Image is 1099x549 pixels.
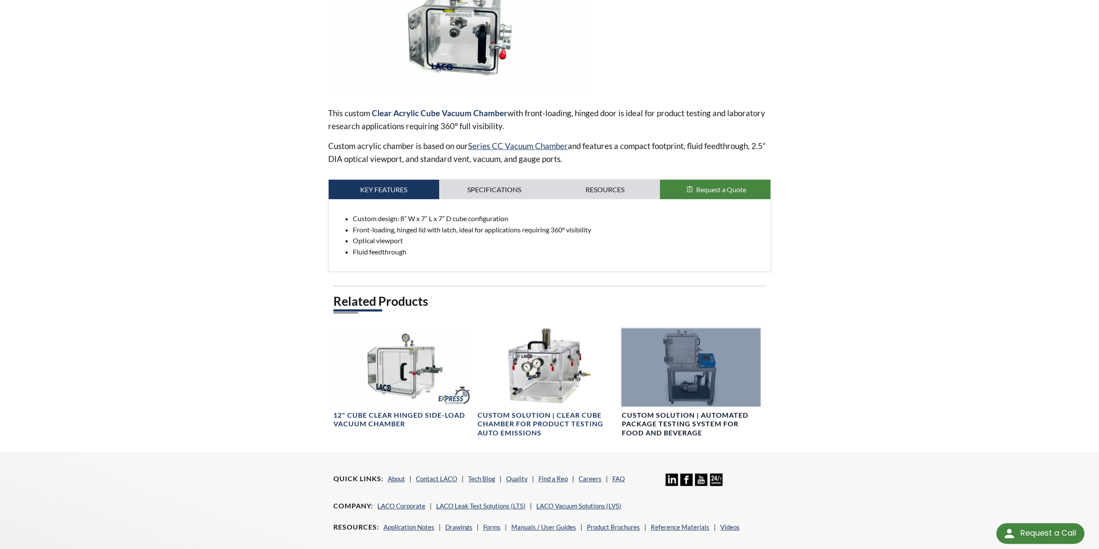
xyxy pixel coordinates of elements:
p: Custom acrylic chamber is based on our and features a compact footprint, fluid feedthrough, 2.5” ... [328,140,771,165]
a: Find a Rep [538,475,568,482]
a: Product Brochures [587,523,640,531]
a: Videos [720,523,740,531]
a: LVC121212-1126-CC Express Chamber, right side angled view12" Cube Clear Hinged Side-Load Vacuum C... [333,328,472,429]
a: Key Features [329,180,439,200]
h4: Resources [333,523,379,532]
a: Drawings [445,523,472,531]
a: LACO Vacuum Solutions (LVS) [536,502,621,510]
a: Tech Blog [468,475,495,482]
h4: Custom Solution | Clear Cube Chamber for Product Testing Auto Emissions [478,411,617,438]
div: Request a Call [996,523,1084,544]
a: Application Notes [383,523,434,531]
span: Request a Quote [696,185,746,194]
a: FAQ [612,475,625,482]
a: 24/7 Support [710,479,722,487]
li: Front-loading, hinged lid with latch, ideal for applications requiring 360° visibility [353,224,764,235]
a: About [388,475,405,482]
a: Careers [579,475,602,482]
img: round button [1002,527,1016,540]
h4: 12" Cube Clear Hinged Side-Load Vacuum Chamber [333,411,472,429]
h4: Quick Links [333,474,383,483]
strong: Clear Acrylic Cube Vacuum Chamber [372,108,507,118]
h4: Company [333,501,373,511]
a: Automated Package Testing System for Food and Beverage on CartCustom Solution | Automated Package... [621,328,760,438]
h4: Custom Solution | Automated Package Testing System for Food and Beverage [621,411,760,438]
a: Forms [483,523,500,531]
p: This custom with front-loading, hinged door is ideal for product testing and laboratory research ... [328,107,771,133]
a: LACO Leak Test Solutions (LTS) [436,502,526,510]
a: Specifications [439,180,550,200]
a: Quality [506,475,528,482]
a: LACO Corporate [377,502,425,510]
a: Reference Materials [651,523,709,531]
a: Contact LACO [416,475,457,482]
li: Custom design: 8” W x 7” L x 7” D cube configuration [353,213,764,224]
a: Manuals / User Guides [511,523,576,531]
img: 24/7 Support Icon [710,473,722,486]
button: Request a Quote [660,180,770,200]
a: Resources [550,180,660,200]
div: Request a Call [1020,523,1076,543]
a: Clear Cube Chamber for Product Testing Auto EmissionsCustom Solution | Clear Cube Chamber for Pro... [478,328,617,438]
h2: Related Products [333,293,766,309]
li: Fluid feedthrough [353,246,764,257]
a: Series CC Vacuum Chamber [468,141,568,151]
li: Optical viewport [353,235,764,246]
